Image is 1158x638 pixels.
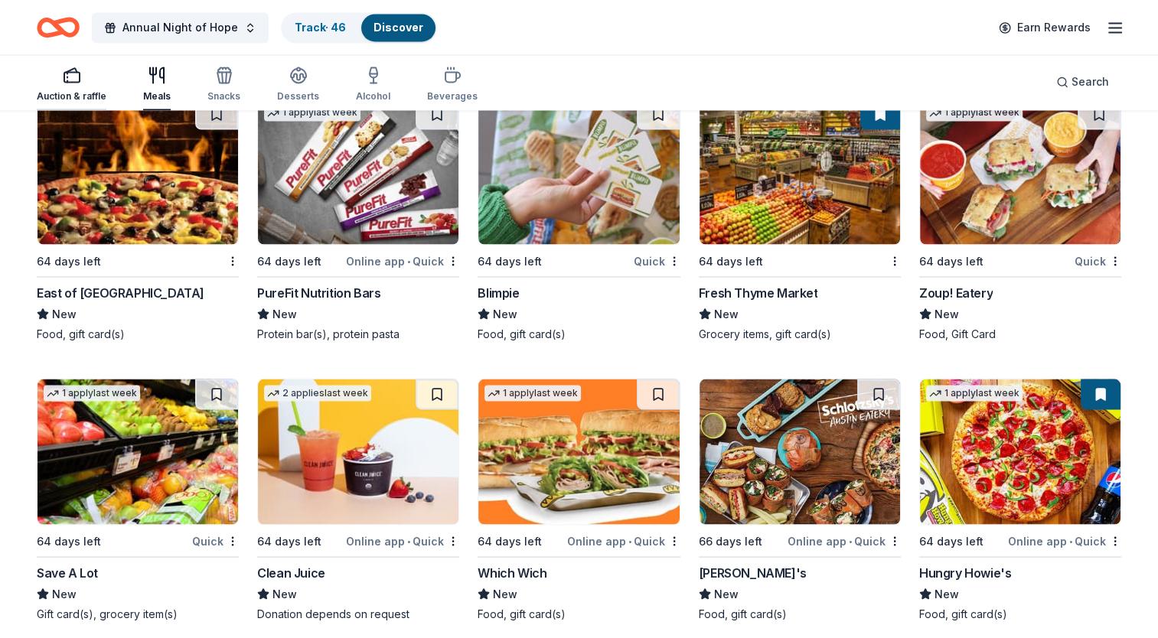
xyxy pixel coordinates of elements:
div: Food, gift card(s) [478,326,680,341]
img: Image for East of Chicago [38,99,238,244]
div: Hungry Howie's [919,563,1011,581]
div: 1 apply last week [484,385,581,401]
span: New [935,304,959,323]
div: 64 days left [257,532,321,550]
div: Food, Gift Card [919,326,1121,341]
div: East of [GEOGRAPHIC_DATA] [37,283,204,301]
div: 64 days left [478,532,542,550]
span: New [935,584,959,603]
a: Earn Rewards [990,14,1100,41]
div: 64 days left [919,532,983,550]
div: Food, gift card(s) [699,606,901,621]
div: Food, gift card(s) [37,326,239,341]
span: • [849,535,852,547]
button: Annual Night of Hope [92,12,269,43]
button: Beverages [427,60,478,110]
div: Grocery items, gift card(s) [699,326,901,341]
button: Alcohol [356,60,390,110]
span: New [52,304,77,323]
img: Image for Save A Lot [38,379,238,524]
div: Save A Lot [37,563,98,581]
a: Discover [373,21,423,34]
div: Snacks [207,90,240,103]
img: Image for Hungry Howie's [920,379,1120,524]
a: Image for Fresh Thyme Market64 days leftFresh Thyme MarketNewGrocery items, gift card(s) [699,98,901,341]
div: 64 days left [257,252,321,270]
div: Zoup! Eatery [919,283,993,301]
img: Image for Blimpie [478,99,679,244]
div: Quick [1075,251,1121,270]
div: 1 apply last week [926,385,1023,401]
div: 1 apply last week [926,105,1023,121]
span: Search [1072,73,1109,91]
a: Track· 46 [295,21,346,34]
img: Image for Zoup! Eatery [920,99,1120,244]
a: Image for Blimpie64 days leftQuickBlimpieNewFood, gift card(s) [478,98,680,341]
a: Image for Hungry Howie's1 applylast week64 days leftOnline app•QuickHungry Howie'sNewFood, gift c... [919,378,1121,621]
div: Donation depends on request [257,606,459,621]
button: Desserts [277,60,319,110]
div: Meals [143,90,171,103]
div: 1 apply last week [44,385,140,401]
button: Search [1044,67,1121,97]
div: Fresh Thyme Market [699,283,818,301]
span: Annual Night of Hope [122,18,238,37]
div: 64 days left [37,532,101,550]
div: 2 applies last week [264,385,371,401]
div: Auction & raffle [37,90,106,103]
img: Image for Fresh Thyme Market [700,99,900,244]
a: Image for PureFit Nutrition Bars1 applylast week64 days leftOnline app•QuickPureFit Nutrition Bar... [257,98,459,341]
a: Image for Zoup! Eatery1 applylast week64 days leftQuickZoup! EateryNewFood, Gift Card [919,98,1121,341]
div: Food, gift card(s) [478,606,680,621]
span: New [52,584,77,603]
div: 64 days left [699,252,763,270]
div: Desserts [277,90,319,103]
a: Image for Save A Lot1 applylast week64 days leftQuickSave A LotNewGift card(s), grocery item(s) [37,378,239,621]
div: [PERSON_NAME]'s [699,563,807,581]
div: Alcohol [356,90,390,103]
div: Online app Quick [1008,531,1121,550]
div: 1 apply last week [264,105,360,121]
button: Track· 46Discover [281,12,437,43]
div: Clean Juice [257,563,325,581]
div: PureFit Nutrition Bars [257,283,380,301]
div: 66 days left [699,532,762,550]
img: Image for Clean Juice [258,379,458,524]
img: Image for Schlotzsky's [700,379,900,524]
span: • [1069,535,1072,547]
img: Image for PureFit Nutrition Bars [258,99,458,244]
span: New [714,584,739,603]
button: Snacks [207,60,240,110]
span: New [493,304,517,323]
div: Online app Quick [346,531,459,550]
span: • [628,535,631,547]
div: Protein bar(s), protein pasta [257,326,459,341]
a: Image for Schlotzsky's66 days leftOnline app•Quick[PERSON_NAME]'sNewFood, gift card(s) [699,378,901,621]
a: Home [37,9,80,45]
div: Online app Quick [346,251,459,270]
button: Auction & raffle [37,60,106,110]
div: Blimpie [478,283,519,301]
button: Meals [143,60,171,110]
div: Gift card(s), grocery item(s) [37,606,239,621]
a: Image for East of Chicago 64 days leftEast of [GEOGRAPHIC_DATA]NewFood, gift card(s) [37,98,239,341]
div: Online app Quick [567,531,680,550]
span: New [714,304,739,323]
span: New [493,584,517,603]
div: Online app Quick [788,531,901,550]
span: • [407,255,410,267]
span: New [272,304,297,323]
div: Quick [634,251,680,270]
div: 64 days left [37,252,101,270]
div: 64 days left [919,252,983,270]
a: Image for Clean Juice2 applieslast week64 days leftOnline app•QuickClean JuiceNewDonation depends... [257,378,459,621]
div: Food, gift card(s) [919,606,1121,621]
div: Which Wich [478,563,546,581]
span: • [407,535,410,547]
span: New [272,584,297,603]
a: Image for Which Wich1 applylast week64 days leftOnline app•QuickWhich WichNewFood, gift card(s) [478,378,680,621]
div: Quick [192,531,239,550]
div: Beverages [427,90,478,103]
img: Image for Which Wich [478,379,679,524]
div: 64 days left [478,252,542,270]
